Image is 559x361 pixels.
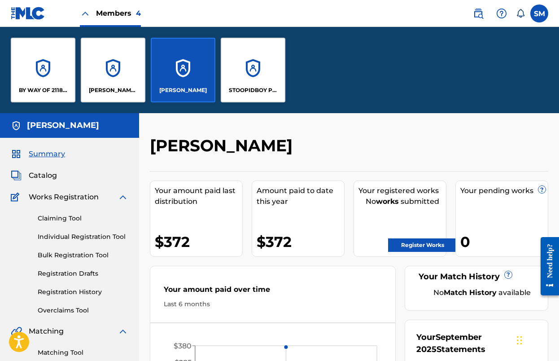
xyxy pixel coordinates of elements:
a: Accounts[PERSON_NAME] [151,38,215,102]
p: STOOPIDBOY PUBLISHING [229,86,278,94]
span: Matching [29,326,64,337]
img: Close [80,8,91,19]
div: Your Statements [416,331,537,356]
iframe: Resource Center [534,229,559,304]
img: Matching [11,326,22,337]
tspan: $380 [174,342,192,350]
span: 4 [136,9,141,18]
img: MLC Logo [11,7,45,20]
img: help [496,8,507,19]
div: No available [428,287,537,298]
div: Drag [517,327,522,354]
a: AccountsSTOOPIDBOY PUBLISHING [221,38,285,102]
span: September 2025 [416,332,482,354]
h2: [PERSON_NAME] [150,136,297,156]
div: Your amount paid over time [164,284,382,299]
div: Amount paid to date this year [257,185,344,207]
div: Last 6 months [164,299,382,309]
span: Catalog [29,170,57,181]
span: ? [538,186,546,193]
span: Members [96,8,141,18]
span: Works Registration [29,192,99,203]
img: expand [118,326,128,337]
p: Laquan Green [159,86,207,94]
a: Claiming Tool [38,214,128,223]
strong: works [376,197,399,206]
a: Register Works [388,238,457,252]
a: CatalogCatalog [11,170,57,181]
div: $372 [257,232,344,252]
p: Deno Mebrahitu [89,86,138,94]
span: ? [505,271,512,278]
strong: Match History [444,288,497,297]
h5: Laquan Green [27,120,99,131]
div: Your amount paid last distribution [155,185,242,207]
img: Summary [11,149,22,159]
img: Accounts [11,120,22,131]
img: Works Registration [11,192,22,203]
a: SummarySummary [11,149,65,159]
div: Your Match History [416,271,537,283]
p: BY WAY OF 2118 PUBLISHING LLC [19,86,68,94]
div: Your pending works [460,185,548,196]
div: Your registered works [358,185,446,196]
a: Matching Tool [38,348,128,357]
div: Help [493,4,511,22]
a: Overclaims Tool [38,306,128,315]
img: Catalog [11,170,22,181]
a: AccountsBY WAY OF 2118 PUBLISHING LLC [11,38,75,102]
a: Individual Registration Tool [38,232,128,242]
div: No submitted [358,196,446,207]
a: Bulk Registration Tool [38,251,128,260]
iframe: Chat Widget [514,318,559,361]
a: Public Search [469,4,487,22]
a: Registration Drafts [38,269,128,278]
a: Registration History [38,287,128,297]
img: search [473,8,484,19]
a: Accounts[PERSON_NAME] Mebrahitu [81,38,145,102]
span: Summary [29,149,65,159]
div: 0 [460,232,548,252]
img: expand [118,192,128,203]
div: $372 [155,232,242,252]
div: Notifications [516,9,525,18]
div: User Menu [530,4,548,22]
